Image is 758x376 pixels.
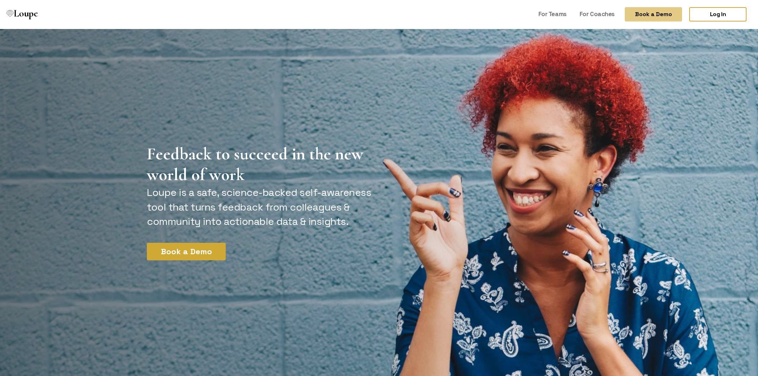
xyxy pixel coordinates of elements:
button: Book a Demo [147,243,226,260]
p: Loupe is a safe, science-backed self-awareness tool that turns feedback from colleagues & communi... [147,185,375,228]
a: Loupe [4,7,40,22]
img: Loupe Logo [6,10,14,17]
button: Book a Demo [625,7,682,21]
h1: Feedback to succeed in the new world of work [147,144,375,185]
a: For Teams [536,7,570,21]
a: For Coaches [577,7,618,21]
a: Log In [689,7,747,21]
